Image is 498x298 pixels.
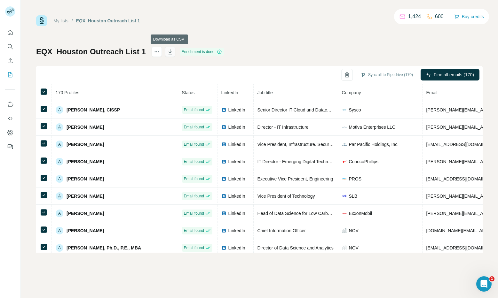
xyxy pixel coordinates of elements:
img: company-logo [342,176,347,181]
span: NOV [349,245,359,251]
span: 170 Profiles [56,90,79,95]
span: Par Pacific Holdings, Inc. [349,141,399,148]
button: actions [152,47,162,57]
span: Email found [184,141,204,147]
span: 1 [489,276,494,281]
a: My lists [53,18,68,23]
p: 1,424 [408,13,421,20]
span: ConocoPhillips [349,158,379,165]
div: A [56,141,63,148]
img: LinkedIn logo [221,211,226,216]
span: Job title [257,90,273,95]
span: LinkedIn [228,193,245,199]
p: 600 [435,13,444,20]
div: A [56,175,63,183]
img: company-logo [342,159,347,164]
span: Email found [184,193,204,199]
img: LinkedIn logo [221,107,226,112]
span: [PERSON_NAME] [67,124,104,130]
span: LinkedIn [228,210,245,217]
img: LinkedIn logo [221,176,226,181]
h1: EQX_Houston Outreach List 1 [36,47,146,57]
img: LinkedIn logo [221,159,226,164]
img: LinkedIn logo [221,228,226,233]
button: Quick start [5,27,15,38]
span: Executive Vice President, Engineering [257,176,333,181]
span: [PERSON_NAME] [67,141,104,148]
button: Use Surfe on LinkedIn [5,99,15,110]
span: Head of Data Science for Low Carbon Solutions [257,211,352,216]
button: Sync all to Pipedrive (170) [356,70,417,80]
button: Search [5,41,15,52]
button: Use Surfe API [5,113,15,124]
span: Chief Information Officer [257,228,306,233]
img: company-logo [342,142,347,147]
span: LinkedIn [228,227,245,234]
span: [PERSON_NAME] [67,158,104,165]
span: LinkedIn [221,90,238,95]
iframe: Intercom live chat [476,276,492,292]
span: Sysco [349,107,361,113]
div: A [56,158,63,165]
div: A [56,123,63,131]
img: LinkedIn logo [221,245,226,250]
img: company-logo [342,125,347,130]
img: LinkedIn logo [221,125,226,130]
span: LinkedIn [228,245,245,251]
span: Find all emails (170) [434,72,474,78]
img: company-logo [342,194,347,198]
div: A [56,106,63,114]
span: Company [342,90,361,95]
span: LinkedIn [228,158,245,165]
span: LinkedIn [228,176,245,182]
li: / [72,18,73,24]
span: [PERSON_NAME] [67,193,104,199]
button: Buy credits [454,12,484,21]
span: Director of Data Science and Analytics [257,245,334,250]
span: Director - IT Infrastructure [257,125,309,130]
div: A [56,210,63,217]
span: Vice President, Infrastructure. Security, & Support [257,142,356,147]
button: Find all emails (170) [421,69,479,80]
span: Email found [184,107,204,113]
span: [PERSON_NAME] [67,210,104,217]
img: LinkedIn logo [221,142,226,147]
span: ExxonMobil [349,210,372,217]
img: company-logo [342,211,347,216]
span: [PERSON_NAME], CISSP [67,107,120,113]
div: A [56,192,63,200]
span: Email found [184,176,204,182]
span: Senior Director IT Cloud and Datacenter [257,107,337,112]
button: My lists [5,69,15,80]
div: A [56,227,63,234]
span: [PERSON_NAME], Ph.D., P.E., MBA [67,245,141,251]
span: IT Director - Emerging Digital Technology [257,159,339,164]
span: [PERSON_NAME] [67,227,104,234]
span: Vice President of Technology [257,194,315,199]
span: Email found [184,210,204,216]
span: Email found [184,245,204,251]
span: Email [426,90,438,95]
span: PROS [349,176,362,182]
button: Enrich CSV [5,55,15,66]
span: Email found [184,228,204,233]
div: EQX_Houston Outreach List 1 [76,18,140,24]
span: Motiva Enterprises LLC [349,124,396,130]
span: NOV [349,227,359,234]
button: Dashboard [5,127,15,138]
span: Status [182,90,195,95]
span: LinkedIn [228,107,245,113]
div: A [56,244,63,252]
span: LinkedIn [228,141,245,148]
span: SLB [349,193,357,199]
span: Email found [184,124,204,130]
img: LinkedIn logo [221,194,226,199]
img: company-logo [342,107,347,112]
span: LinkedIn [228,124,245,130]
span: Email found [184,159,204,164]
div: Enrichment is done [180,48,224,56]
button: Feedback [5,141,15,152]
img: Surfe Logo [36,15,47,26]
span: [PERSON_NAME] [67,176,104,182]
